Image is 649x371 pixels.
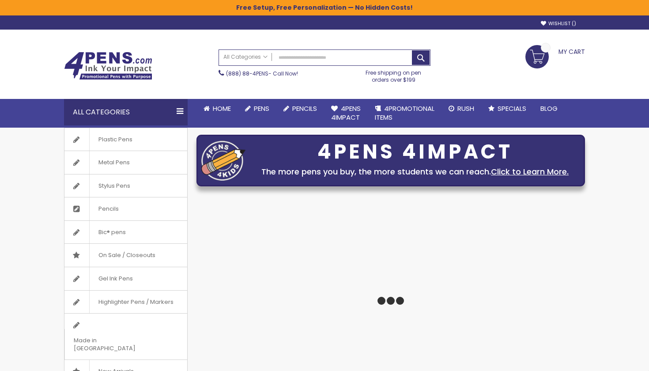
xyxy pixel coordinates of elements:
[491,166,569,177] a: Click to Learn More.
[89,151,139,174] span: Metal Pens
[64,174,187,197] a: Stylus Pens
[64,52,152,80] img: 4Pens Custom Pens and Promotional Products
[238,99,276,118] a: Pens
[196,99,238,118] a: Home
[375,104,434,122] span: 4PROMOTIONAL ITEMS
[226,70,268,77] a: (888) 88-4PENS
[64,329,165,360] span: Made in [GEOGRAPHIC_DATA]
[89,128,141,151] span: Plastic Pens
[481,99,533,118] a: Specials
[64,221,187,244] a: Bic® pens
[64,244,187,267] a: On Sale / Closeouts
[89,174,139,197] span: Stylus Pens
[541,20,576,27] a: Wishlist
[250,143,580,161] div: 4PENS 4IMPACT
[292,104,317,113] span: Pencils
[368,99,441,128] a: 4PROMOTIONALITEMS
[324,99,368,128] a: 4Pens4impact
[89,267,142,290] span: Gel Ink Pens
[64,291,187,314] a: Highlighter Pens / Markers
[226,70,298,77] span: - Call Now!
[533,99,565,118] a: Blog
[64,99,188,125] div: All Categories
[357,66,431,83] div: Free shipping on pen orders over $199
[498,104,526,113] span: Specials
[64,267,187,290] a: Gel Ink Pens
[64,314,187,360] a: Made in [GEOGRAPHIC_DATA]
[213,104,231,113] span: Home
[331,104,361,122] span: 4Pens 4impact
[441,99,481,118] a: Rush
[201,140,245,181] img: four_pen_logo.png
[89,197,128,220] span: Pencils
[64,151,187,174] a: Metal Pens
[89,291,182,314] span: Highlighter Pens / Markers
[250,166,580,178] div: The more pens you buy, the more students we can reach.
[276,99,324,118] a: Pencils
[64,128,187,151] a: Plastic Pens
[540,104,558,113] span: Blog
[219,50,272,64] a: All Categories
[64,197,187,220] a: Pencils
[89,244,164,267] span: On Sale / Closeouts
[223,53,268,61] span: All Categories
[89,221,135,244] span: Bic® pens
[254,104,269,113] span: Pens
[457,104,474,113] span: Rush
